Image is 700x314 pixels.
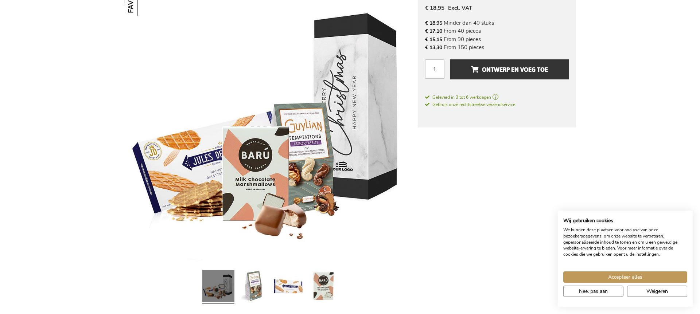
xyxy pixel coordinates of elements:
span: Gebruik onze rechtstreekse verzendservice [425,102,515,107]
li: From 150 pieces [425,43,569,51]
span: € 18,95 [425,4,444,12]
button: Alle cookies weigeren [627,286,687,297]
span: Accepteer alles [608,273,642,281]
span: Weigeren [646,287,668,295]
li: From 90 pieces [425,35,569,43]
span: € 18,95 [425,20,442,27]
a: Chocolate Temptations Box [272,267,304,307]
span: Ontwerp en voeg toe [471,64,548,75]
span: € 13,30 [425,44,442,51]
a: Chocolate Temptations Box [202,267,234,307]
span: € 15,15 [425,36,442,43]
span: € 17,10 [425,28,442,35]
button: Pas cookie voorkeuren aan [563,286,623,297]
a: Chocolate Temptations Box [237,267,269,307]
a: Gebruik onze rechtstreekse verzendservice [425,101,515,108]
li: From 40 pieces [425,27,569,35]
h2: Wij gebruiken cookies [563,217,687,224]
li: Minder dan 40 stuks [425,19,569,27]
button: Ontwerp en voeg toe [450,59,569,79]
input: Aantal [425,59,444,79]
p: We kunnen deze plaatsen voor analyse van onze bezoekersgegevens, om onze website te verbeteren, g... [563,227,687,258]
a: Geleverd in 3 tot 6 werkdagen [425,94,569,101]
button: Accepteer alle cookies [563,271,687,283]
span: Excl. VAT [448,4,472,12]
a: Chocolate Temptations Box [307,267,339,307]
span: Nee, pas aan [579,287,608,295]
